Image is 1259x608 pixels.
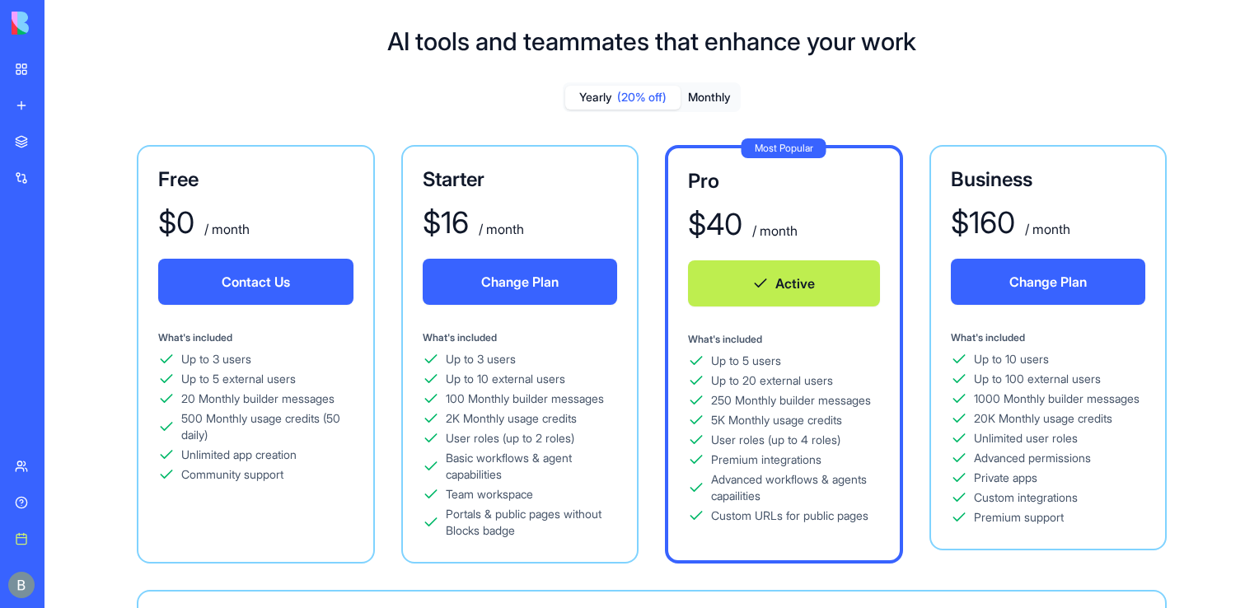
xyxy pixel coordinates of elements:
[688,168,880,194] div: Pro
[423,166,618,193] div: Starter
[974,430,1078,447] div: Unlimited user roles
[951,206,1015,239] div: $ 160
[711,432,840,448] div: User roles (up to 4 roles)
[110,509,219,575] button: Messages
[423,259,618,305] button: Change Plan
[181,466,283,483] div: Community support
[711,353,781,369] div: Up to 5 users
[446,506,618,539] div: Portals & public pages without Blocks badge
[617,89,667,105] span: (20% off)
[711,412,842,428] div: 5K Monthly usage credits
[33,145,297,173] p: How can we help?
[446,430,574,447] div: User roles (up to 2 roles)
[34,208,296,226] div: Recent message
[33,31,53,58] img: logo
[12,12,114,35] img: logo
[711,451,821,468] div: Premium integrations
[423,331,618,344] div: What's included
[974,410,1112,427] div: 20K Monthly usage credits
[24,491,306,521] div: FAQ
[33,117,297,145] p: Hi [PERSON_NAME]
[34,320,275,338] div: We typically reply in under 10 minutes
[951,259,1146,305] button: Change Plan
[34,374,296,391] div: Create a ticket
[446,391,604,407] div: 100 Monthly builder messages
[446,371,565,387] div: Up to 10 external users
[17,219,312,280] div: Profile image for Shelly[PERSON_NAME], just let me know when you have the customs package ready t...
[239,26,272,59] div: Profile image for Michal
[73,250,108,267] div: Shelly
[208,26,241,59] img: Profile image for Shelly
[261,550,288,562] span: Help
[688,208,742,241] div: $ 40
[34,303,275,320] div: Send us a message
[974,489,1078,506] div: Custom integrations
[681,86,738,110] button: Monthly
[36,550,73,562] span: Home
[974,470,1037,486] div: Private apps
[974,371,1101,387] div: Up to 100 external users
[446,351,516,367] div: Up to 3 users
[16,289,313,352] div: Send us a messageWe typically reply in under 10 minutes
[565,86,681,110] button: Yearly
[16,194,313,281] div: Recent messageProfile image for Shelly[PERSON_NAME], just let me know when you have the customs p...
[711,372,833,389] div: Up to 20 external users
[283,26,313,56] div: Close
[34,460,133,477] span: Search for help
[220,509,330,575] button: Help
[73,234,669,247] span: [PERSON_NAME], just let me know when you have the customs package ready to go and I'll get it paid.
[111,250,158,267] div: • 1h ago
[974,391,1140,407] div: 1000 Monthly builder messages
[387,26,916,56] h1: AI tools and teammates that enhance your work
[423,206,469,239] div: $ 16
[158,166,353,193] div: Free
[181,391,335,407] div: 20 Monthly builder messages
[181,371,296,387] div: Up to 5 external users
[742,138,826,158] div: Most Popular
[8,572,35,598] img: ACg8ocIug40qN1SCXJiinWdltW7QsPxROn8ZAVDlgOtPD8eQfXIZmw=s96-c
[158,331,353,344] div: What's included
[34,405,276,422] div: Tickets
[974,509,1064,526] div: Premium support
[749,221,798,241] div: / month
[137,550,194,562] span: Messages
[446,450,618,483] div: Basic workflows & agent capabilities
[475,219,524,239] div: / month
[181,410,353,443] div: 500 Monthly usage credits (50 daily)
[24,398,306,428] div: Tickets
[974,450,1091,466] div: Advanced permissions
[201,219,250,239] div: / month
[711,471,880,504] div: Advanced workflows & agents capailities
[24,451,306,484] button: Search for help
[446,486,533,503] div: Team workspace
[1022,219,1070,239] div: / month
[711,392,871,409] div: 250 Monthly builder messages
[158,259,353,305] button: Contact Us
[951,331,1146,344] div: What's included
[446,410,577,427] div: 2K Monthly usage credits
[974,351,1049,367] div: Up to 10 users
[711,507,868,524] div: Custom URLs for public pages
[158,206,194,239] div: $ 0
[34,498,276,515] div: FAQ
[181,351,251,367] div: Up to 3 users
[688,260,880,306] button: Active
[688,333,880,346] div: What's included
[34,233,67,266] img: Profile image for Shelly
[951,166,1146,193] div: Business
[181,447,297,463] div: Unlimited app creation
